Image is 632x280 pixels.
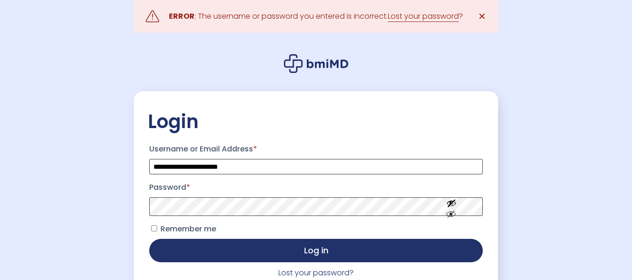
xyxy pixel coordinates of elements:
[160,223,216,234] span: Remember me
[149,239,483,262] button: Log in
[278,267,354,278] a: Lost your password?
[148,110,484,133] h2: Login
[388,11,459,22] a: Lost your password
[151,225,157,231] input: Remember me
[169,11,195,22] strong: ERROR
[425,191,478,223] button: Show password
[472,7,491,26] a: ✕
[149,142,483,157] label: Username or Email Address
[149,180,483,195] label: Password
[478,10,486,23] span: ✕
[169,10,463,23] div: : The username or password you entered is incorrect. ?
